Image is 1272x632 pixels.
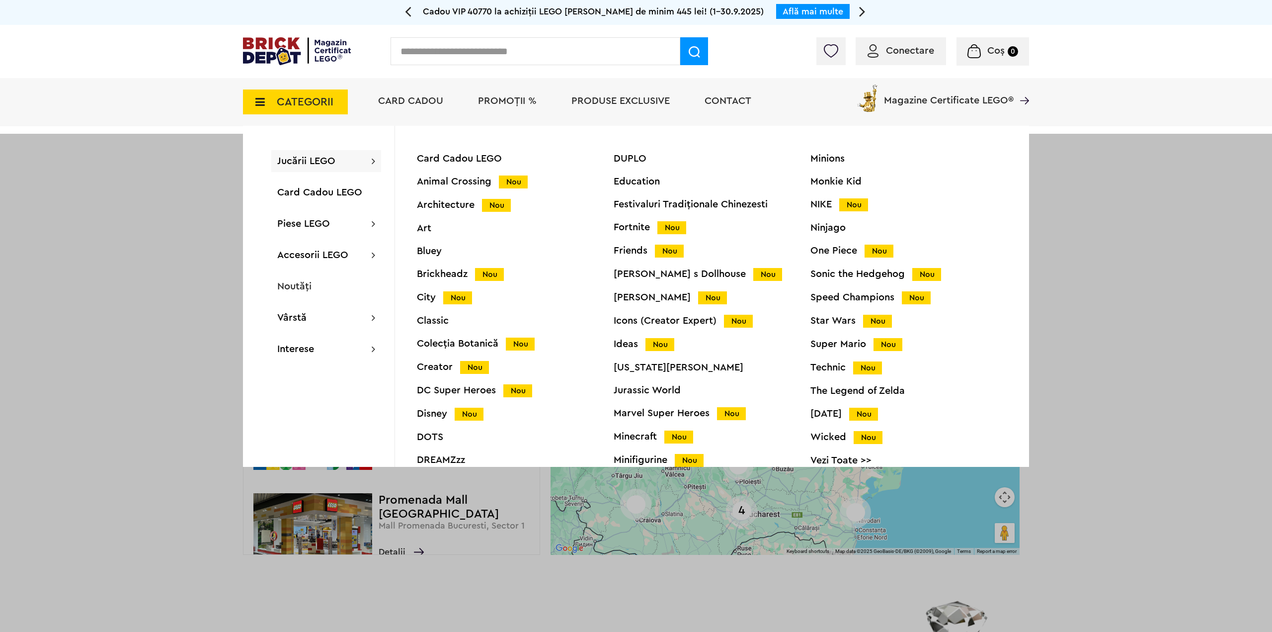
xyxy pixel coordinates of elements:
[783,7,843,16] a: Află mai multe
[378,96,443,106] a: Card Cadou
[868,46,934,56] a: Conectare
[1014,83,1029,92] a: Magazine Certificate LEGO®
[423,7,764,16] span: Cadou VIP 40770 la achiziții LEGO [PERSON_NAME] de minim 445 lei! (1-30.9.2025)
[884,83,1014,105] span: Magazine Certificate LEGO®
[705,96,751,106] a: Contact
[571,96,670,106] a: Produse exclusive
[987,46,1005,56] span: Coș
[277,96,333,107] span: CATEGORII
[1008,46,1018,57] small: 0
[478,96,537,106] a: PROMOȚII %
[886,46,934,56] span: Conectare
